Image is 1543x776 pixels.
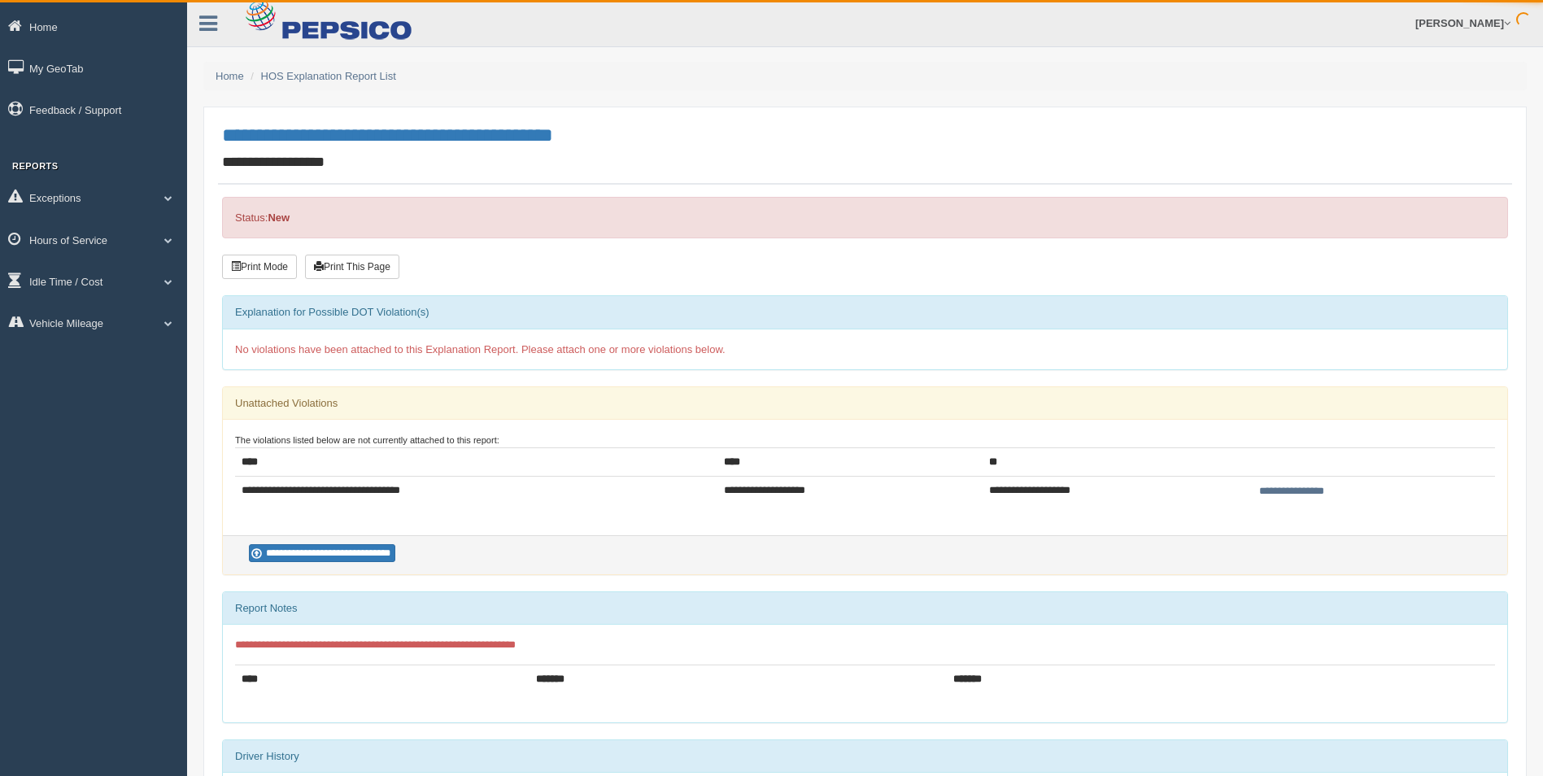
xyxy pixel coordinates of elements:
[223,296,1507,329] div: Explanation for Possible DOT Violation(s)
[223,592,1507,625] div: Report Notes
[216,70,244,82] a: Home
[223,740,1507,773] div: Driver History
[261,70,396,82] a: HOS Explanation Report List
[222,255,297,279] button: Print Mode
[305,255,399,279] button: Print This Page
[235,435,499,445] small: The violations listed below are not currently attached to this report:
[268,211,290,224] strong: New
[223,387,1507,420] div: Unattached Violations
[222,197,1508,238] div: Status:
[235,343,726,355] span: No violations have been attached to this Explanation Report. Please attach one or more violations...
